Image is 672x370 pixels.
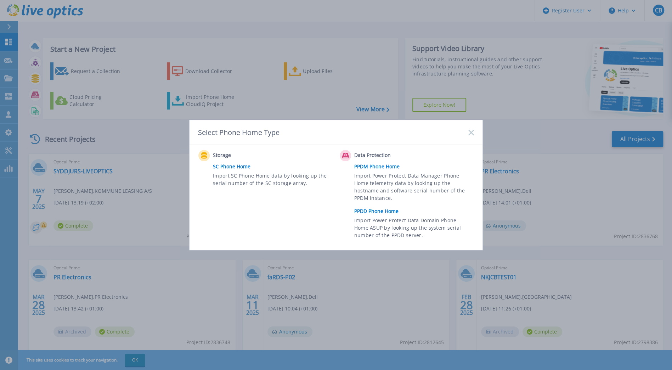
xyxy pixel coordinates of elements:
span: Import SC Phone Home data by looking up the serial number of the SC storage array. [213,172,331,188]
span: Storage [213,151,283,160]
div: Select Phone Home Type [198,128,280,137]
span: Data Protection [354,151,425,160]
a: SC Phone Home [213,161,336,172]
span: Import Power Protect Data Manager Phone Home telemetry data by looking up the hostname and softwa... [354,172,472,204]
a: PPDD Phone Home [354,206,478,217]
span: Import Power Protect Data Domain Phone Home ASUP by looking up the system serial number of the PP... [354,217,472,241]
a: PPDM Phone Home [354,161,478,172]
